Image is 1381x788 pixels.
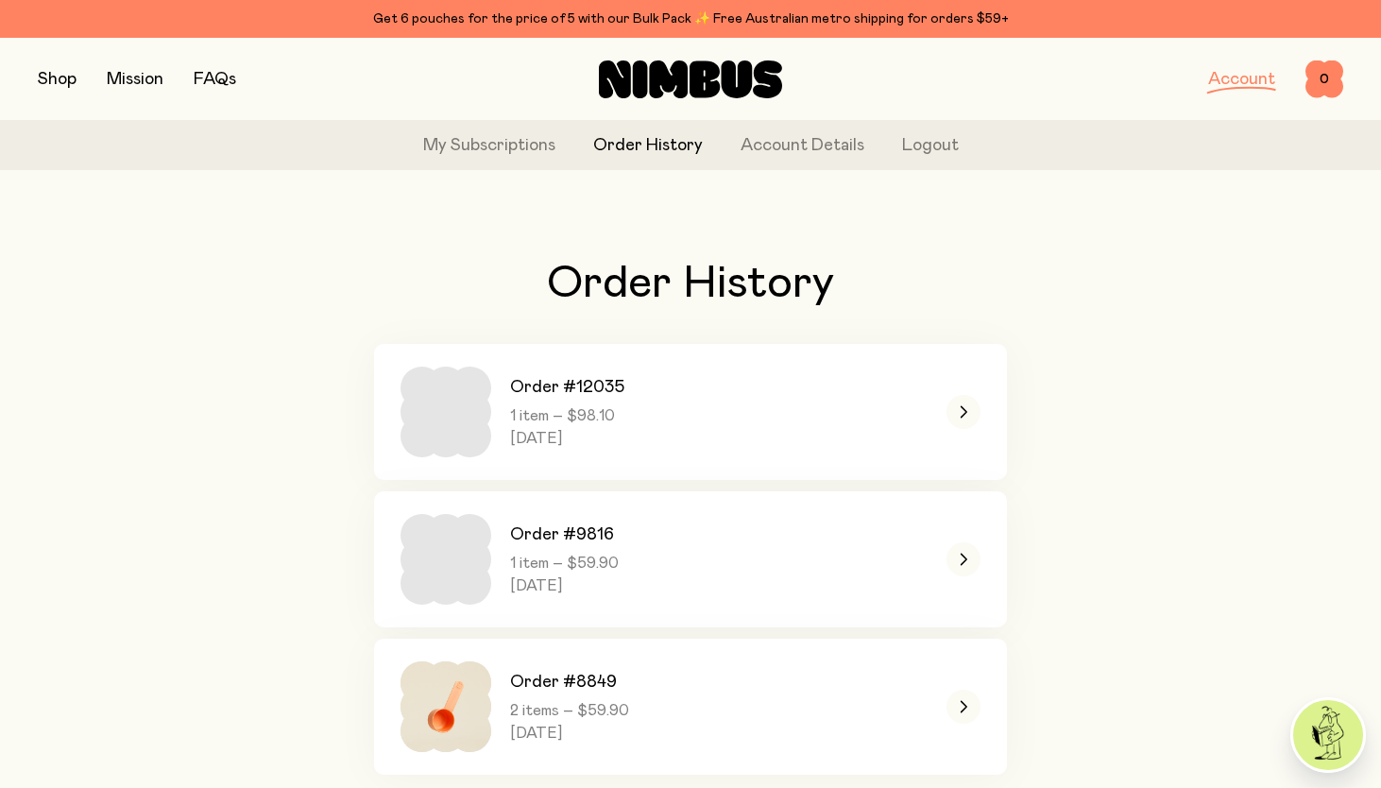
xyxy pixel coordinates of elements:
[107,71,163,88] a: Mission
[1293,700,1363,770] img: agent
[593,133,703,159] a: Order History
[374,344,1007,480] a: Order #120351 item – $98.10[DATE]
[510,671,617,694] h3: Order #8849
[510,724,629,743] span: [DATE]
[374,491,1007,627] a: Order #98161 item – $59.90[DATE]
[510,554,619,573] span: 1 item – $59.90
[510,406,624,425] span: 1 item – $98.10
[1305,60,1343,98] button: 0
[374,639,1007,775] a: Order #88492 items – $59.90[DATE]
[38,8,1343,30] div: Get 6 pouches for the price of 5 with our Bulk Pack ✨ Free Australian metro shipping for orders $59+
[1208,71,1275,88] a: Account
[510,523,614,546] h3: Order #9816
[510,576,619,595] span: [DATE]
[423,133,555,159] a: My Subscriptions
[510,429,624,448] span: [DATE]
[741,133,864,159] a: Account Details
[510,701,629,720] span: 2 items – $59.90
[374,261,1007,306] h2: Order History
[902,133,959,159] button: Logout
[194,71,236,88] a: FAQs
[510,376,624,399] h3: Order #12035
